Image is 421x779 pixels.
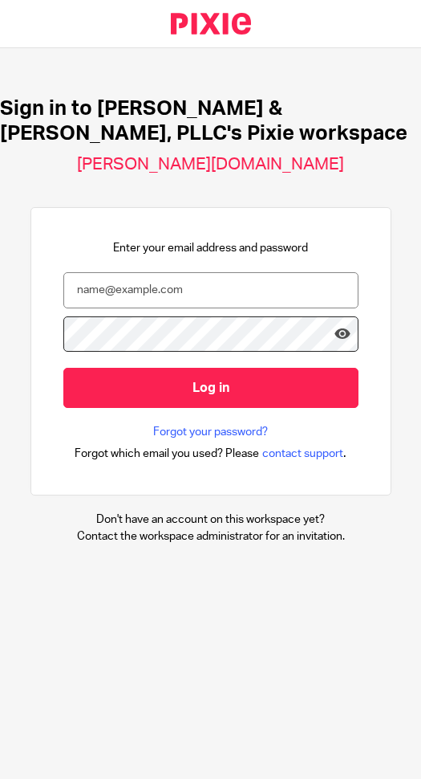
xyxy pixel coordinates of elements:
[63,368,358,407] input: Log in
[262,446,343,462] span: contact support
[77,528,345,544] p: Contact the workspace administrator for an invitation.
[75,444,346,463] div: .
[153,424,268,440] a: Forgot your password?
[113,240,308,256] p: Enter your email address and password
[75,446,259,462] span: Forgot which email you used? Please
[63,272,358,308] input: name@example.com
[77,512,345,528] p: Don't have an account on this workspace yet?
[77,154,344,175] h2: [PERSON_NAME][DOMAIN_NAME]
